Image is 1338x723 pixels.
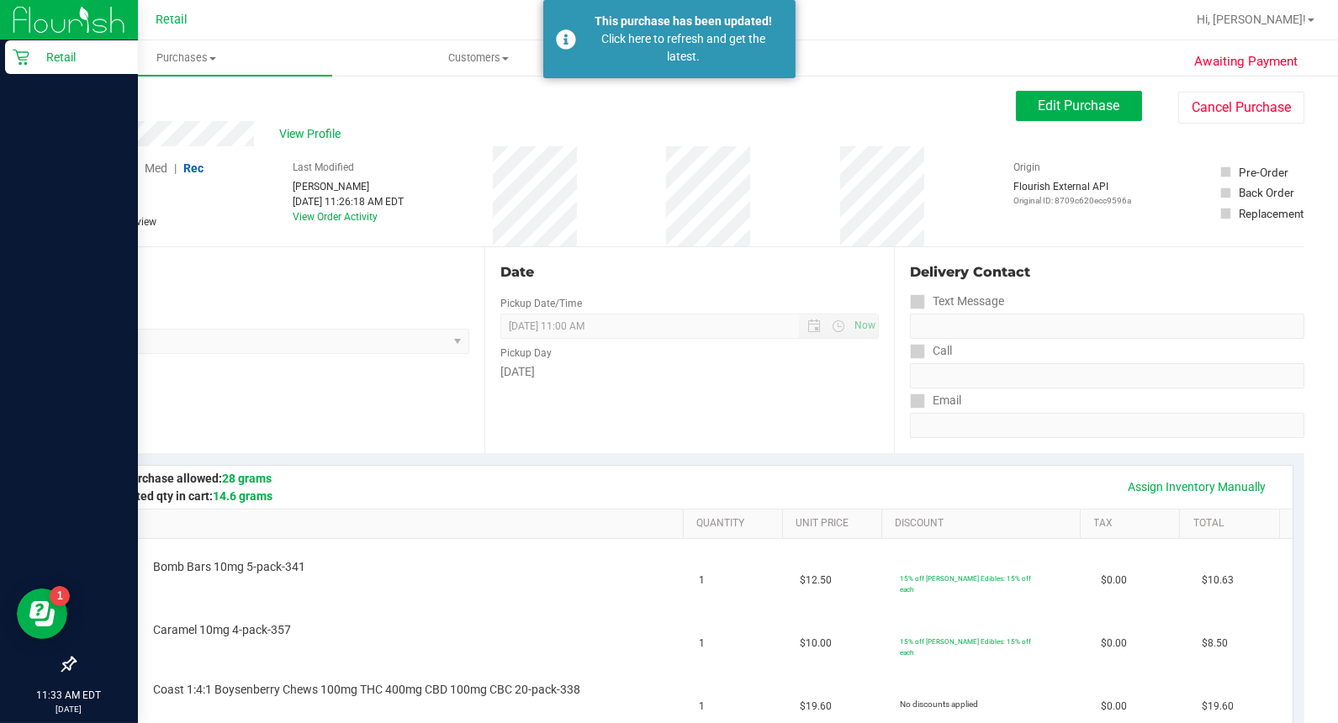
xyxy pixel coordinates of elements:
span: 1 [700,699,706,715]
span: 14.6 grams [213,489,272,503]
label: Last Modified [293,160,354,175]
input: Format: (999) 999-9999 [910,314,1304,339]
div: Replacement [1239,205,1304,222]
p: [DATE] [8,703,130,715]
label: Email [910,388,961,413]
a: Discount [895,517,1074,530]
a: Quantity [696,517,776,530]
a: Purchases [40,40,332,76]
span: Estimated qty in cart: [99,489,272,503]
label: Pickup Day [500,346,552,361]
p: Original ID: 8709c620ecc9596a [1013,194,1131,207]
label: Call [910,339,952,363]
span: 15% off [PERSON_NAME] Edibles: 15% off each [901,574,1032,594]
inline-svg: Retail [13,49,29,66]
div: This purchase has been updated! [585,13,783,30]
span: Rec [183,161,204,175]
iframe: Resource center unread badge [50,586,70,606]
a: View Order Activity [293,211,378,223]
span: Edit Purchase [1039,98,1120,113]
div: Location [74,262,469,282]
span: Coast 1:4:1 Boysenberry Chews 100mg THC 400mg CBD 100mg CBC 20-pack-338 [153,682,580,698]
a: Tax [1094,517,1174,530]
iframe: Resource center [17,588,67,639]
span: Customers [333,50,623,66]
span: $12.50 [800,573,832,588]
span: Purchases [40,50,332,66]
span: 1 [700,636,706,652]
span: $0.00 [1102,636,1128,652]
span: 1 [700,573,706,588]
label: Text Message [910,289,1004,314]
span: $0.00 [1102,699,1128,715]
span: 28 grams [222,472,272,485]
a: Unit Price [796,517,875,530]
label: Origin [1013,160,1040,175]
button: Edit Purchase [1016,91,1142,121]
span: $10.63 [1202,573,1234,588]
p: 11:33 AM EDT [8,688,130,703]
a: Customers [332,40,624,76]
div: Pre-Order [1239,164,1288,181]
span: $19.60 [800,699,832,715]
label: Pickup Date/Time [500,296,582,311]
span: | [174,161,177,175]
a: Total [1193,517,1273,530]
span: No discounts applied [901,699,979,709]
a: Assign Inventory Manually [1118,472,1277,501]
div: Date [500,262,880,282]
div: Flourish External API [1013,179,1131,207]
div: Back Order [1239,184,1294,201]
span: Caramel 10mg 4-pack-357 [153,622,291,638]
p: Retail [29,47,130,67]
input: Format: (999) 999-9999 [910,363,1304,388]
span: View Profile [279,125,346,143]
span: Max purchase allowed: [99,472,272,485]
div: [DATE] 11:26:18 AM EDT [293,194,404,209]
span: Retail [156,13,188,27]
span: Med [145,161,167,175]
span: $8.50 [1202,636,1228,652]
span: 15% off [PERSON_NAME] Edibles: 15% off each [901,637,1032,657]
div: Click here to refresh and get the latest. [585,30,783,66]
span: Hi, [PERSON_NAME]! [1197,13,1306,26]
div: [DATE] [500,363,880,381]
div: Delivery Contact [910,262,1304,282]
a: SKU [99,517,676,530]
span: $0.00 [1102,573,1128,588]
div: [PERSON_NAME] [293,179,404,194]
button: Cancel Purchase [1178,92,1304,124]
span: $10.00 [800,636,832,652]
span: Bomb Bars 10mg 5-pack-341 [153,559,305,575]
span: $19.60 [1202,699,1234,715]
span: Awaiting Payment [1194,52,1298,71]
